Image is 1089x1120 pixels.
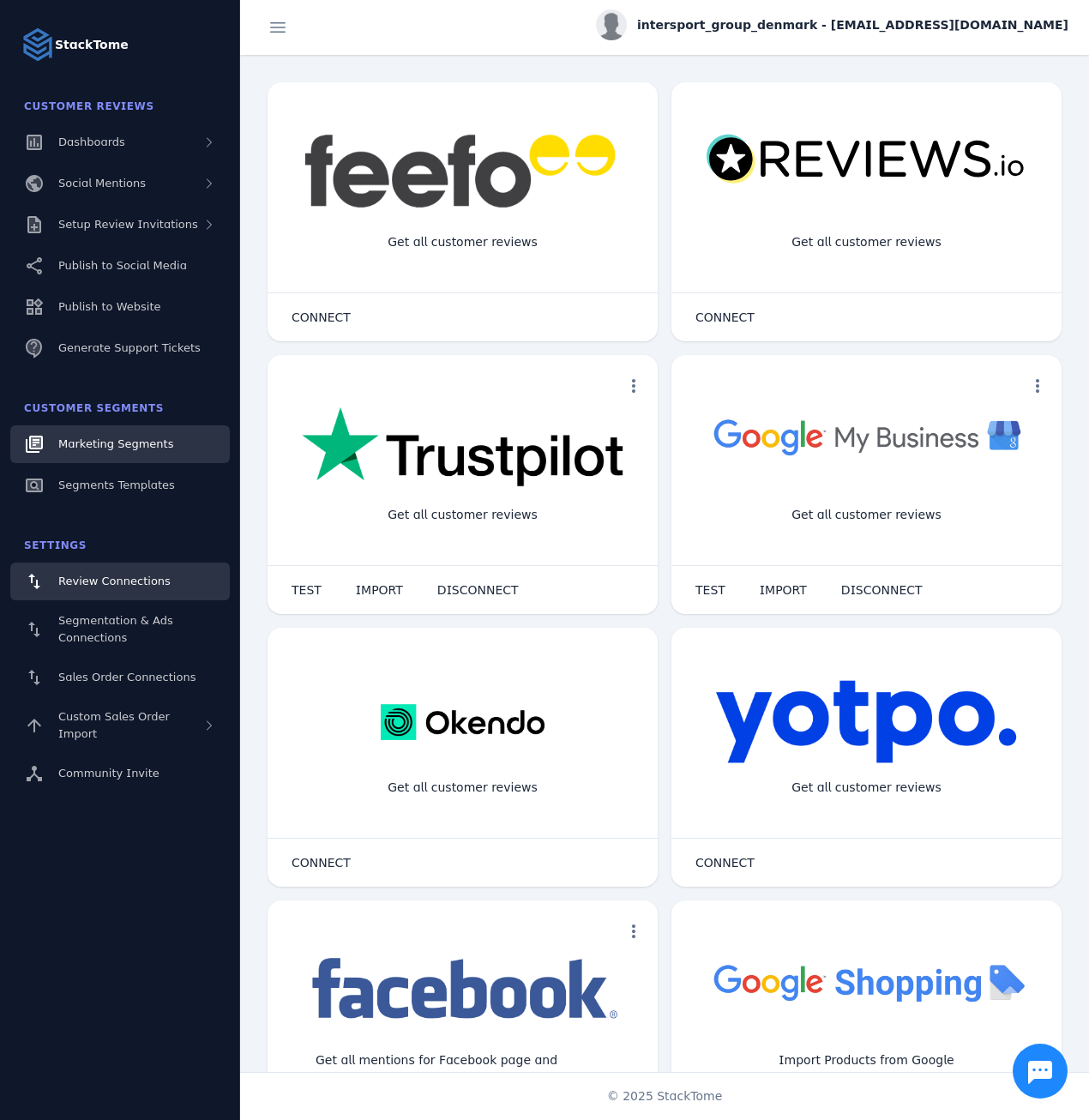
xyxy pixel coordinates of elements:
[824,573,940,607] button: DISCONNECT
[678,300,772,334] button: CONNECT
[778,492,955,538] div: Get all customer reviews
[24,402,164,414] span: Customer Segments
[617,369,651,403] button: more
[715,679,1018,765] img: yotpo.png
[743,573,824,607] button: IMPORT
[374,765,551,810] div: Get all customer reviews
[274,573,339,607] button: TEST
[58,575,171,587] span: Review Connections
[274,846,368,880] button: CONNECT
[10,604,230,655] a: Segmentation & Ads Connections
[1020,369,1055,403] button: more
[302,406,623,490] img: trustpilot.png
[596,9,627,40] img: profile.jpg
[420,573,536,607] button: DISCONNECT
[58,259,187,272] span: Publish to Social Media
[302,952,623,1027] img: facebook.png
[10,329,230,367] a: Generate Support Tickets
[841,584,923,596] span: DISCONNECT
[695,584,725,596] span: TEST
[10,467,230,504] a: Segments Templates
[302,134,623,208] img: feefo.png
[10,563,230,600] a: Review Connections
[10,755,230,792] a: Community Invite
[339,573,420,607] button: IMPORT
[58,218,198,231] span: Setup Review Invitations
[58,437,173,450] span: Marketing Segments
[58,767,159,780] span: Community Invite
[765,1038,967,1083] div: Import Products from Google
[706,952,1027,1012] img: googleshopping.png
[55,36,129,54] strong: StackTome
[778,220,955,265] div: Get all customer reviews
[695,857,755,869] span: CONNECT
[10,288,230,326] a: Publish to Website
[695,311,755,323] span: CONNECT
[374,220,551,265] div: Get all customer reviews
[58,671,196,683] span: Sales Order Connections
[596,9,1068,40] button: intersport_group_denmark - [EMAIL_ADDRESS][DOMAIN_NAME]
[678,846,772,880] button: CONNECT
[10,247,230,285] a: Publish to Social Media
[58,479,175,491] span: Segments Templates
[58,177,146,190] span: Social Mentions
[21,27,55,62] img: Logo image
[292,857,351,869] span: CONNECT
[292,584,322,596] span: TEST
[58,614,173,644] span: Segmentation & Ads Connections
[374,492,551,538] div: Get all customer reviews
[10,425,230,463] a: Marketing Segments
[58,300,160,313] span: Publish to Website
[760,584,807,596] span: IMPORT
[292,311,351,323] span: CONNECT
[24,100,154,112] span: Customer Reviews
[274,300,368,334] button: CONNECT
[58,710,170,740] span: Custom Sales Order Import
[437,584,519,596] span: DISCONNECT
[706,406,1027,467] img: googlebusiness.png
[617,914,651,948] button: more
[381,679,544,765] img: okendo.webp
[778,765,955,810] div: Get all customer reviews
[356,584,403,596] span: IMPORT
[302,1038,623,1101] div: Get all mentions for Facebook page and Instagram account
[607,1087,723,1105] span: © 2025 StackTome
[637,16,1068,34] span: intersport_group_denmark - [EMAIL_ADDRESS][DOMAIN_NAME]
[24,539,87,551] span: Settings
[58,341,201,354] span: Generate Support Tickets
[678,573,743,607] button: TEST
[58,135,125,148] span: Dashboards
[10,659,230,696] a: Sales Order Connections
[706,134,1027,185] img: reviewsio.svg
